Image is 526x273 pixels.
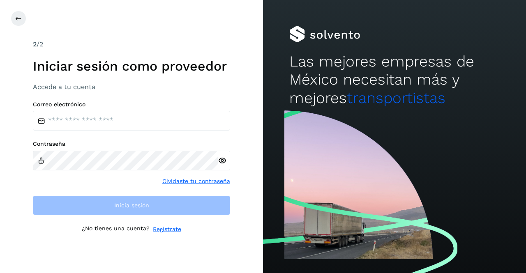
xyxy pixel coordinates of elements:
[162,177,230,186] a: Olvidaste tu contraseña
[33,83,230,91] h3: Accede a tu cuenta
[33,58,230,74] h1: Iniciar sesión como proveedor
[33,101,230,108] label: Correo electrónico
[289,53,500,107] h2: Las mejores empresas de México necesitan más y mejores
[82,225,150,234] p: ¿No tienes una cuenta?
[347,89,445,107] span: transportistas
[33,195,230,215] button: Inicia sesión
[114,202,149,208] span: Inicia sesión
[33,39,230,49] div: /2
[33,40,37,48] span: 2
[33,140,230,147] label: Contraseña
[153,225,181,234] a: Regístrate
